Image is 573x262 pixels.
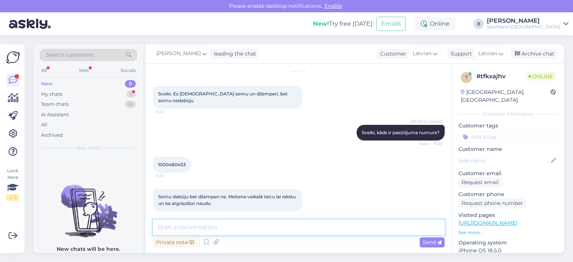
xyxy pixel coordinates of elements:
[155,173,183,179] span: 15:25
[414,141,442,146] span: Seen ✓ 15:22
[487,24,560,30] div: Sportland [GEOGRAPHIC_DATA]
[458,131,558,142] input: Add a tag
[487,18,560,24] div: [PERSON_NAME]
[487,18,569,30] a: [PERSON_NAME]Sportland [GEOGRAPHIC_DATA]
[526,72,556,81] span: Online
[41,80,53,88] div: New
[465,75,468,80] span: t
[158,162,186,167] span: 1000480453
[41,111,69,119] div: AI Assistant
[413,50,432,58] span: Latvian
[153,237,197,247] div: Private note
[458,239,558,247] p: Operating system
[362,130,439,135] span: Sveiki, kāds ir pasūtījuma numurs?
[473,19,484,29] div: B
[461,88,551,104] div: [GEOGRAPHIC_DATA], [GEOGRAPHIC_DATA]
[322,3,344,9] span: Enable
[40,66,48,75] div: All
[458,111,558,117] div: Customer information
[126,91,136,98] div: 1
[41,101,69,108] div: Team chats
[458,177,502,187] div: Request email
[458,220,517,226] a: [URL][DOMAIN_NAME]
[458,247,558,255] p: iPhone OS 18.5.0
[458,229,558,236] p: See more ...
[423,239,442,246] span: Send
[313,19,373,28] div: Try free [DATE]:
[34,171,143,239] img: No chats
[410,119,442,124] span: [PERSON_NAME]
[158,194,297,206] span: Somu dabūju bet džemperi ne. Meitene veikalā teicu lai rakstu un ka atgriezīšot naudu
[313,20,329,27] b: New!
[476,72,526,81] div: # tfkxajhv
[478,50,497,58] span: Latvian
[57,245,120,253] p: New chats will be here.
[376,17,406,31] button: Emails
[76,145,100,151] span: New chats
[125,80,136,88] div: 0
[41,121,47,129] div: All
[41,91,62,98] div: My chats
[119,66,137,75] div: Socials
[6,194,19,201] div: 2 / 3
[156,50,201,58] span: [PERSON_NAME]
[458,211,558,219] p: Visited pages
[46,51,94,59] span: Search customers
[155,109,183,114] span: 15:22
[41,132,63,139] div: Archived
[415,17,455,31] div: Online
[155,212,183,217] span: 15:25
[448,50,472,58] div: Support
[377,50,406,58] div: Customer
[458,198,526,208] div: Request phone number
[458,145,558,153] p: Customer name
[125,101,136,108] div: 0
[6,50,20,64] img: Askly Logo
[77,66,90,75] div: Web
[211,50,256,58] div: leading the chat
[458,122,558,130] p: Customer tags
[510,49,557,59] div: Archive chat
[158,91,289,103] span: Sveiki. Es [DEMOGRAPHIC_DATA] somu un džemperi, bet somu nedabūju
[459,157,549,165] input: Add name
[458,170,558,177] p: Customer email
[458,190,558,198] p: Customer phone
[6,167,19,201] div: Look Here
